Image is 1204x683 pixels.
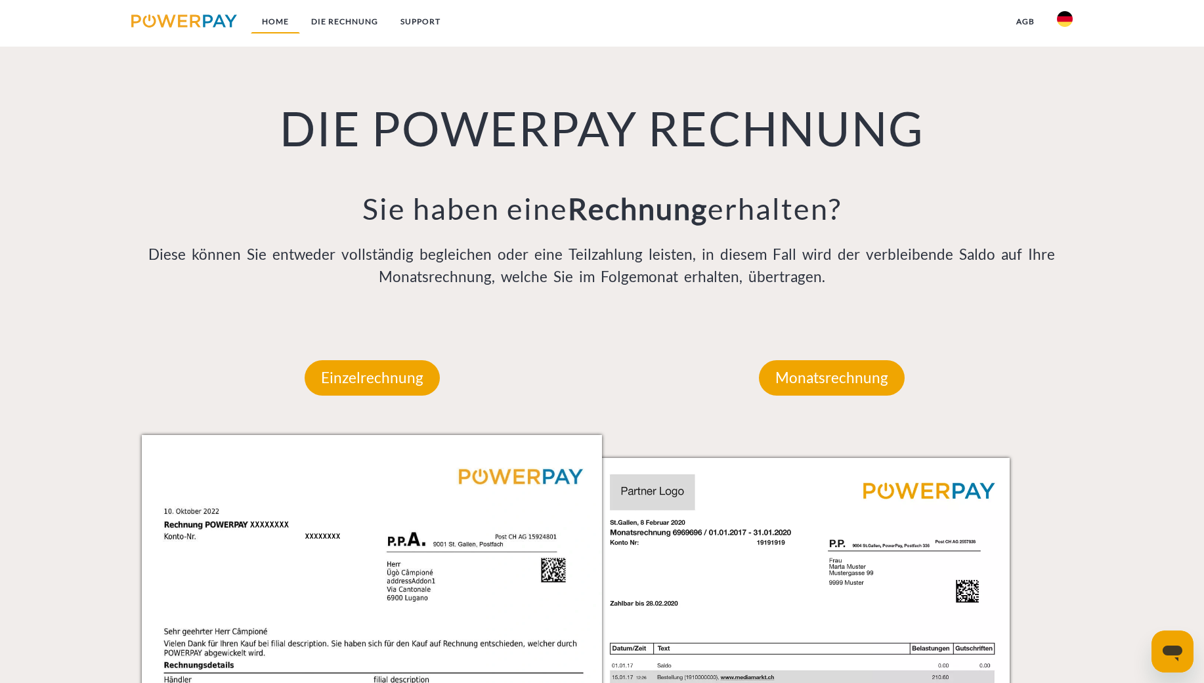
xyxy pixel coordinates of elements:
p: Einzelrechnung [305,360,440,396]
p: Monatsrechnung [759,360,905,396]
b: Rechnung [568,191,708,226]
h1: DIE POWERPAY RECHNUNG [142,98,1062,157]
a: agb [1005,10,1046,33]
img: de [1057,11,1073,27]
a: Home [251,10,300,33]
a: SUPPORT [389,10,452,33]
img: logo-powerpay.svg [131,14,237,28]
h3: Sie haben eine erhalten? [142,190,1062,227]
p: Diese können Sie entweder vollständig begleichen oder eine Teilzahlung leisten, in diesem Fall wi... [142,243,1062,288]
iframe: Schaltfläche zum Öffnen des Messaging-Fensters [1151,631,1193,673]
a: DIE RECHNUNG [300,10,389,33]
